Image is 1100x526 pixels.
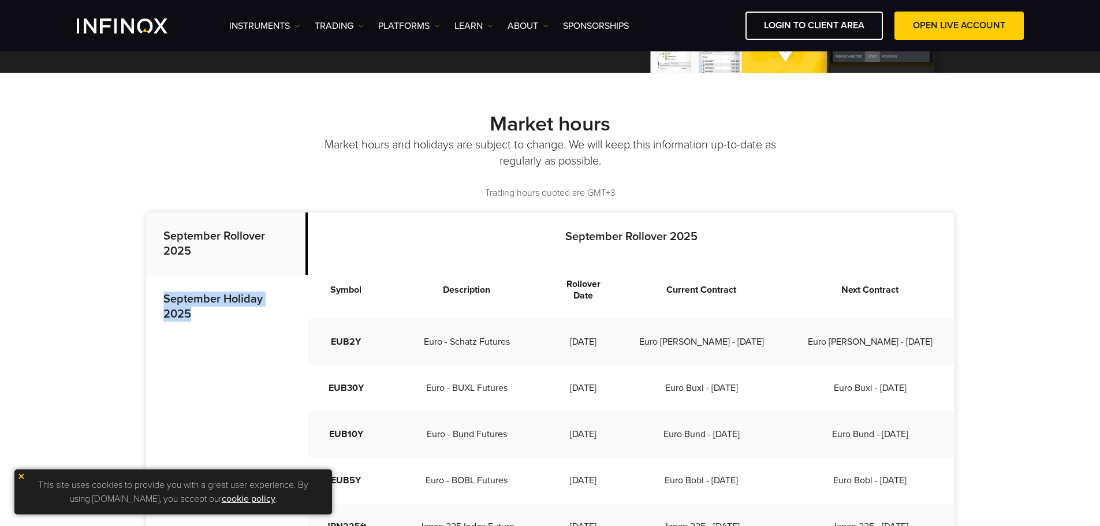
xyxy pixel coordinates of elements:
td: Euro Bund - [DATE] [617,411,786,457]
td: [DATE] [550,457,617,503]
strong: September Rollover 2025 [163,229,265,258]
td: [DATE] [550,365,617,411]
strong: September Holiday 2025 [163,292,263,321]
th: Current Contract [617,261,786,319]
td: Euro Bund - [DATE] [786,411,954,457]
td: Euro Bobl - [DATE] [786,457,954,503]
th: Description [384,261,550,319]
th: Next Contract [786,261,954,319]
a: cookie policy [222,493,275,505]
th: Symbol [308,261,384,319]
td: Euro - BUXL Futures [384,365,550,411]
a: Learn [454,19,493,33]
td: EUB2Y [308,319,384,365]
a: LOGIN TO CLIENT AREA [745,12,883,40]
td: Euro - Schatz Futures [384,319,550,365]
td: Euro - BOBL Futures [384,457,550,503]
td: Euro [PERSON_NAME] - [DATE] [786,319,954,365]
a: Instruments [229,19,300,33]
a: SPONSORSHIPS [563,19,629,33]
a: INFINOX Logo [77,18,195,33]
td: Euro Buxl - [DATE] [786,365,954,411]
td: EUB10Y [308,411,384,457]
td: Euro Buxl - [DATE] [617,365,786,411]
img: yellow close icon [17,472,25,480]
td: [DATE] [550,319,617,365]
td: Euro Bobl - [DATE] [617,457,786,503]
td: [DATE] [550,411,617,457]
th: Rollover Date [550,261,617,319]
td: EUB30Y [308,365,384,411]
p: This site uses cookies to provide you with a great user experience. By using [DOMAIN_NAME], you a... [20,475,326,509]
a: ABOUT [508,19,549,33]
td: Euro - Bund Futures [384,411,550,457]
td: EUB5Y [308,457,384,503]
a: OPEN LIVE ACCOUNT [894,12,1024,40]
a: PLATFORMS [378,19,440,33]
strong: September Rollover 2025 [565,230,698,244]
p: Trading hours quoted are GMT+3 [146,186,954,200]
td: Euro [PERSON_NAME] - [DATE] [617,319,786,365]
p: Market hours and holidays are subject to change. We will keep this information up-to-date as regu... [322,137,778,169]
strong: Market hours [490,111,610,136]
a: TRADING [315,19,364,33]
